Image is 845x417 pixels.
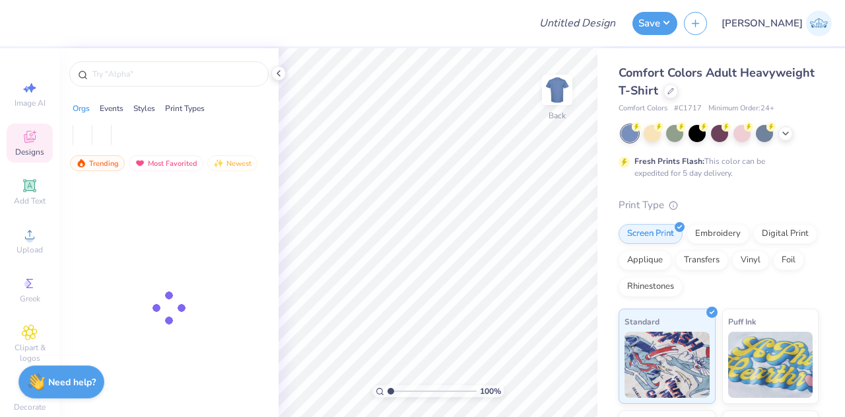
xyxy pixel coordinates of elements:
strong: Need help? [48,376,96,389]
div: Newest [207,155,257,171]
div: Styles [133,102,155,114]
div: Events [100,102,123,114]
div: Vinyl [732,250,769,270]
strong: Fresh Prints Flash: [634,156,704,167]
div: Most Favorited [129,155,203,171]
span: # C1717 [674,103,702,114]
img: Newest.gif [213,159,224,168]
img: Janilyn Atanacio [806,11,832,36]
span: Decorate [14,402,46,412]
img: Standard [625,332,710,398]
span: Add Text [14,196,46,206]
span: Standard [625,315,659,328]
span: Comfort Colors Adult Heavyweight T-Shirt [619,65,815,98]
span: Clipart & logos [7,342,53,363]
div: Applique [619,250,671,270]
div: Foil [773,250,804,270]
div: Print Types [165,102,205,114]
span: 100 % [480,385,501,397]
div: Trending [70,155,125,171]
span: Comfort Colors [619,103,667,114]
span: Greek [20,293,40,304]
div: This color can be expedited for 5 day delivery. [634,155,797,179]
div: Transfers [675,250,728,270]
img: Back [544,77,570,103]
img: most_fav.gif [135,159,145,168]
a: [PERSON_NAME] [722,11,832,36]
span: Puff Ink [728,315,756,328]
span: Designs [15,147,44,157]
div: Embroidery [687,224,749,244]
input: Try "Alpha" [91,67,260,81]
div: Orgs [73,102,90,114]
img: Puff Ink [728,332,813,398]
button: Save [632,12,677,35]
span: Minimum Order: 24 + [708,103,774,114]
div: Screen Print [619,224,683,244]
div: Digital Print [753,224,817,244]
input: Untitled Design [529,10,626,36]
div: Print Type [619,198,819,213]
span: Upload [17,245,43,255]
div: Back [549,110,566,122]
span: Image AI [15,98,46,108]
img: trending.gif [76,159,86,168]
span: [PERSON_NAME] [722,16,803,31]
div: Rhinestones [619,277,683,297]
